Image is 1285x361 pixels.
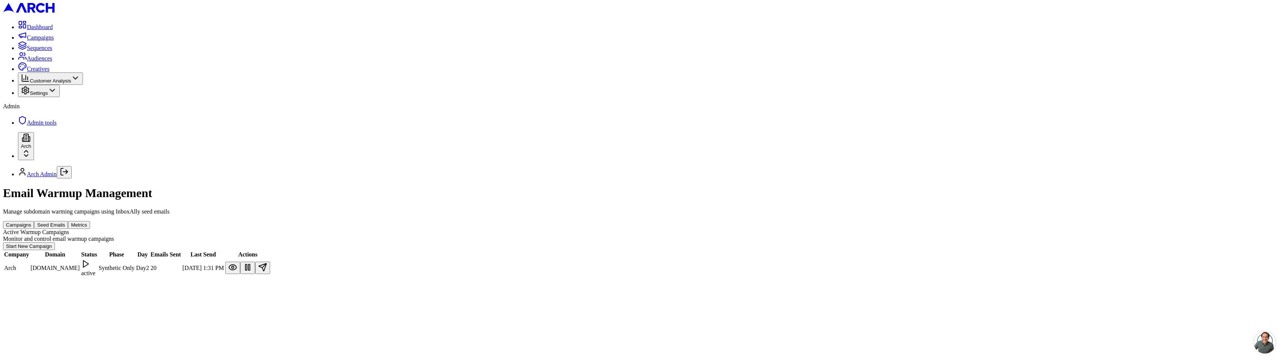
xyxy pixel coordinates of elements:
[18,132,34,160] button: Arch
[34,221,68,229] button: Seed Emails
[27,119,57,126] span: Admin tools
[136,259,149,277] td: Day 2
[3,186,1282,200] h1: Email Warmup Management
[150,251,181,258] th: Emails Sent
[1254,331,1276,354] a: Open chat
[30,90,48,96] span: Settings
[57,166,72,178] button: Log out
[30,78,71,84] span: Customer Analysis
[18,119,57,126] a: Admin tools
[3,103,1282,110] div: Admin
[182,251,224,258] th: Last Send
[18,66,49,72] a: Creatives
[81,270,97,277] div: active
[27,171,57,177] a: Arch Admin
[18,55,52,62] a: Audiences
[68,221,90,229] button: Metrics
[225,251,270,258] th: Actions
[27,55,52,62] span: Audiences
[18,85,60,97] button: Settings
[182,259,224,277] td: [DATE] 1:31 PM
[27,66,49,72] span: Creatives
[3,242,55,250] button: Start New Campaign
[18,72,83,85] button: Customer Analysis
[27,24,53,30] span: Dashboard
[30,251,80,258] th: Domain
[81,251,97,258] th: Status
[21,143,31,149] span: Arch
[3,229,1282,236] div: Active Warmup Campaigns
[4,251,30,258] th: Company
[18,34,54,41] a: Campaigns
[4,259,30,277] td: Arch
[27,45,52,51] span: Sequences
[150,259,181,277] td: 20
[3,208,1282,215] p: Manage subdomain warming campaigns using InboxAlly seed emails
[27,34,54,41] span: Campaigns
[3,236,1282,242] div: Monitor and control email warmup campaigns
[3,221,34,229] button: Campaigns
[136,251,149,258] th: Day
[18,24,53,30] a: Dashboard
[18,45,52,51] a: Sequences
[98,251,135,258] th: Phase
[30,259,80,277] td: [DOMAIN_NAME]
[99,265,134,271] div: Synthetic Only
